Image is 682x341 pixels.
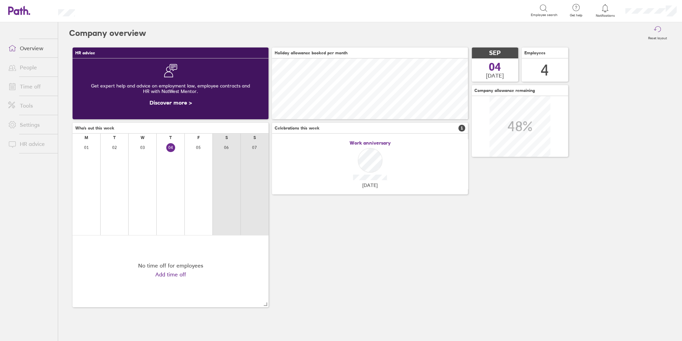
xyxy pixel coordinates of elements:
[486,72,504,79] span: [DATE]
[594,3,616,18] a: Notifications
[149,99,192,106] a: Discover more >
[225,135,228,140] div: S
[541,62,549,79] div: 4
[524,51,546,55] span: Employees
[3,41,58,55] a: Overview
[84,135,88,140] div: M
[3,99,58,112] a: Tools
[644,34,671,40] label: Reset layout
[75,126,114,131] span: Who's out this week
[350,140,391,146] span: Work anniversary
[155,271,186,277] a: Add time off
[3,60,58,74] a: People
[3,118,58,132] a: Settings
[141,135,145,140] div: W
[458,125,465,132] span: 1
[3,80,58,93] a: Time off
[197,135,200,140] div: F
[93,7,111,13] div: Search
[565,13,587,17] span: Get help
[275,126,319,131] span: Celebrations this week
[594,14,616,18] span: Notifications
[138,262,203,269] div: No time off for employees
[69,22,146,44] h2: Company overview
[3,137,58,151] a: HR advice
[113,135,116,140] div: T
[474,88,535,93] span: Company allowance remaining
[169,135,172,140] div: T
[253,135,256,140] div: S
[489,62,501,72] span: 04
[78,78,263,99] div: Get expert help and advice on employment law, employee contracts and HR with NatWest Mentor.
[75,51,95,55] span: HR advice
[531,13,558,17] span: Employee search
[644,22,671,44] button: Reset layout
[275,51,347,55] span: Holiday allowance booked per month
[489,50,501,57] span: SEP
[362,182,378,188] span: [DATE]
